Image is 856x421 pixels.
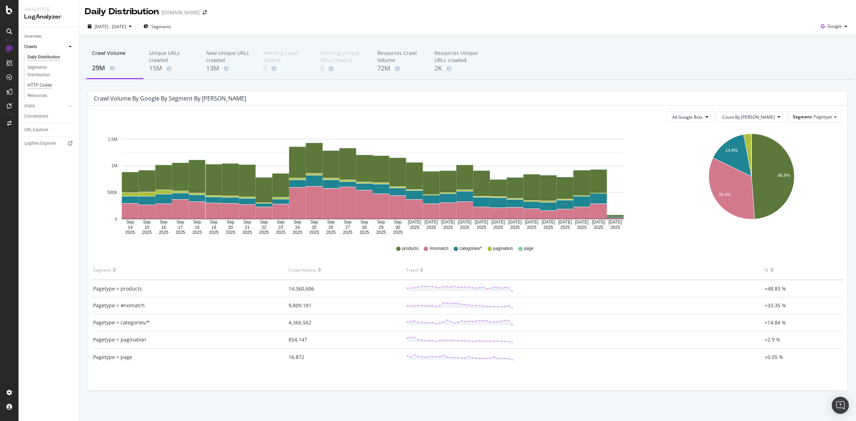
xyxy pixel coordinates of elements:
[178,225,183,230] text: 17
[143,220,151,225] text: Sep
[24,126,49,134] div: URL Explorer
[345,225,350,230] text: 27
[666,111,714,123] button: All Google Bots
[475,220,488,225] text: [DATE]
[377,64,423,73] div: 72M
[206,50,252,64] div: New Unique URLs crawled
[289,319,311,326] span: 4,366,562
[111,164,117,169] text: 1M
[327,220,335,225] text: Sep
[115,217,117,222] text: 0
[206,64,252,73] div: 13M
[289,302,311,309] span: 9,809,181
[24,113,48,120] div: Conversions
[289,285,314,292] span: 14,360,606
[491,220,505,225] text: [DATE]
[277,220,285,225] text: Sep
[24,126,74,134] a: URL Explorer
[424,220,438,225] text: [DATE]
[245,225,250,230] text: 21
[263,64,309,73] div: 0
[226,230,235,235] text: 2025
[406,264,418,276] div: Trend
[195,225,200,230] text: 18
[410,225,419,230] text: 2025
[92,50,138,63] div: Crawl Volume
[396,225,401,230] text: 30
[27,64,67,79] div: Segments Distribution
[493,225,503,230] text: 2025
[27,64,74,79] a: Segments Distribution
[393,230,403,235] text: 2025
[128,225,133,230] text: 14
[508,220,522,225] text: [DATE]
[477,225,486,230] text: 2025
[278,225,283,230] text: 23
[24,102,35,110] div: Visits
[24,43,67,51] a: Crawls
[27,82,52,89] div: HTTP Codes
[27,53,60,61] div: Daily Distribution
[243,230,252,235] text: 2025
[24,43,37,51] div: Crawls
[722,114,775,120] span: Count By Day
[460,225,470,230] text: 2025
[379,225,384,230] text: 29
[793,114,812,120] span: Segment
[159,230,168,235] text: 2025
[228,225,233,230] text: 20
[719,192,731,197] text: 33.4%
[725,148,737,153] text: 14.8%
[434,50,480,64] div: Resources Unique URLs crawled
[149,64,195,73] div: 15M
[259,230,269,235] text: 2025
[427,225,436,230] text: 2025
[360,230,369,235] text: 2025
[94,128,652,235] svg: A chart.
[312,225,317,230] text: 25
[818,21,850,32] button: Google
[294,220,301,225] text: Sep
[376,230,386,235] text: 2025
[309,230,319,235] text: 2025
[765,319,786,326] span: +14.84 %
[24,6,73,13] div: Analytics
[441,220,455,225] text: [DATE]
[203,10,207,15] div: arrow-right-arrow-left
[663,128,840,235] svg: A chart.
[459,246,482,252] span: categories/*
[160,220,168,225] text: Sep
[560,225,570,230] text: 2025
[594,225,603,230] text: 2025
[161,225,166,230] text: 16
[209,230,219,235] text: 2025
[24,33,74,40] a: Overview
[24,140,74,147] a: Logfiles Explorer
[93,302,145,309] span: Pagetype = #nomatch
[402,246,418,252] span: products
[85,6,159,18] div: Daily Distribution
[408,220,421,225] text: [DATE]
[289,354,304,360] span: 16,872
[107,190,117,195] text: 500K
[434,64,480,73] div: 2K
[575,220,588,225] text: [DATE]
[177,220,184,225] text: Sep
[175,230,185,235] text: 2025
[141,21,174,32] button: Segments
[328,225,333,230] text: 26
[27,92,47,99] div: Resources
[24,13,73,21] div: LogAnalyzer
[24,33,41,40] div: Overview
[542,220,555,225] text: [DATE]
[716,111,786,123] button: Count By [PERSON_NAME]
[326,230,336,235] text: 2025
[192,230,202,235] text: 2025
[27,92,74,99] a: Resources
[212,225,216,230] text: 19
[320,50,366,64] div: Warning Unique URLs crawled
[443,225,453,230] text: 2025
[827,23,842,29] span: Google
[210,220,218,225] text: Sep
